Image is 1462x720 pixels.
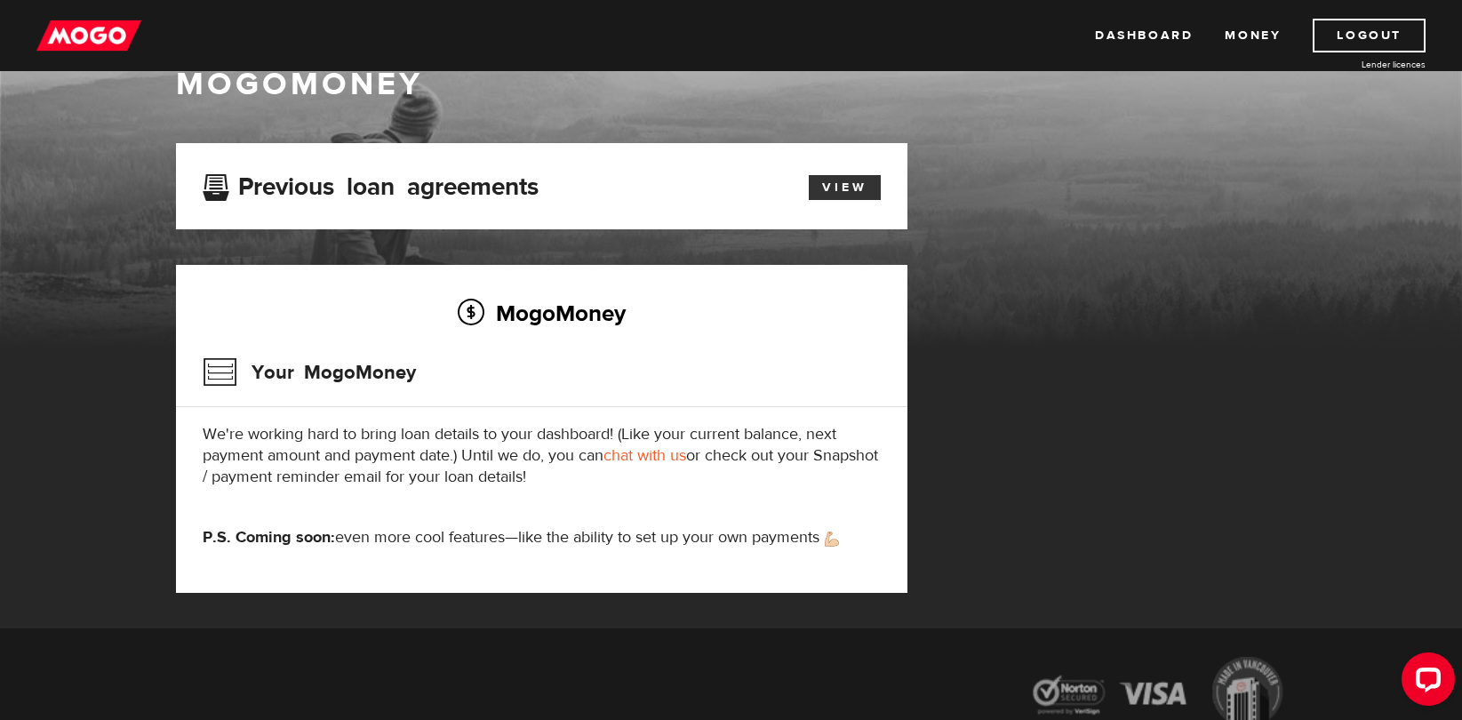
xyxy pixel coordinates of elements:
a: Logout [1313,19,1426,52]
img: strong arm emoji [825,532,839,547]
a: chat with us [603,445,686,466]
strong: P.S. Coming soon: [203,527,335,548]
h3: Your MogoMoney [203,349,416,396]
a: Dashboard [1095,19,1193,52]
p: We're working hard to bring loan details to your dashboard! (Like your current balance, next paym... [203,424,881,488]
a: Money [1225,19,1281,52]
img: mogo_logo-11ee424be714fa7cbb0f0f49df9e16ec.png [36,19,141,52]
h3: Previous loan agreements [203,172,539,196]
h2: MogoMoney [203,294,881,332]
a: View [809,175,881,200]
p: even more cool features—like the ability to set up your own payments [203,527,881,548]
a: Lender licences [1292,58,1426,71]
h1: MogoMoney [176,66,1287,103]
iframe: LiveChat chat widget [1387,645,1462,720]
